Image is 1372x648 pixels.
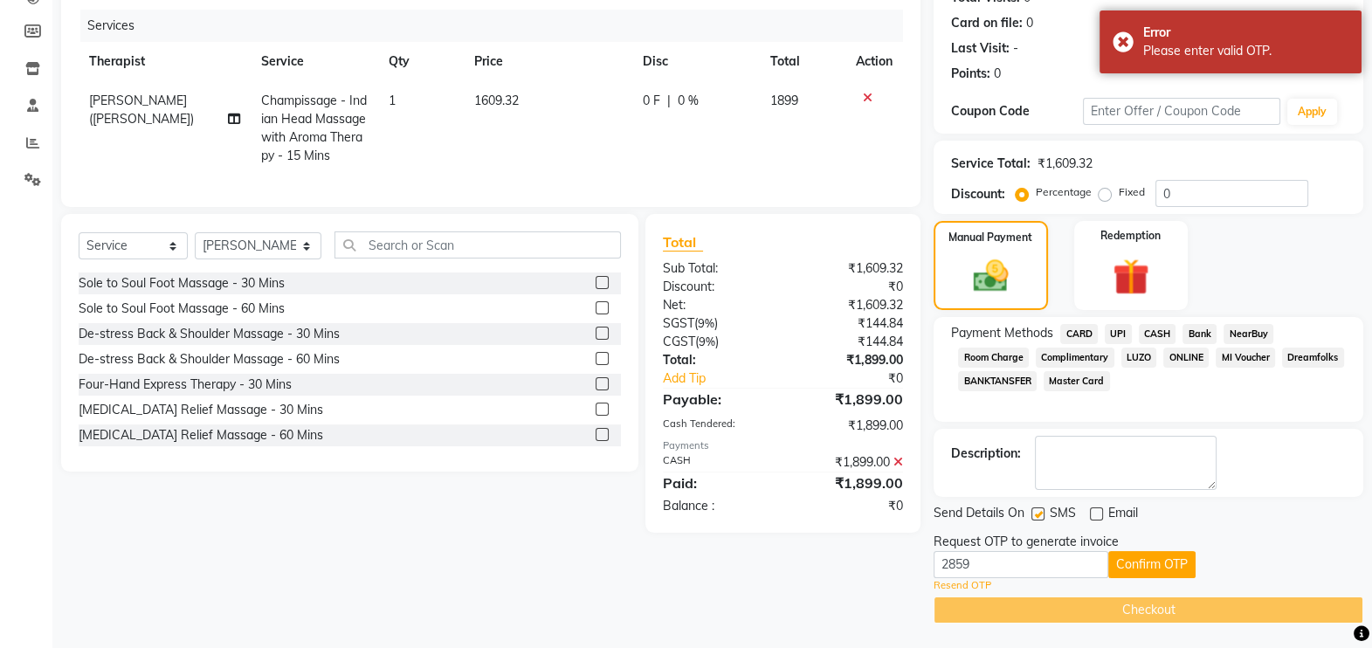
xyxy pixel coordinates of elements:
[79,274,285,293] div: Sole to Soul Foot Massage - 30 Mins
[1060,324,1098,344] span: CARD
[251,42,378,81] th: Service
[951,65,990,83] div: Points:
[663,233,703,252] span: Total
[845,42,903,81] th: Action
[962,256,1019,296] img: _cash.svg
[80,10,916,42] div: Services
[1121,348,1157,368] span: LUZO
[934,504,1024,526] span: Send Details On
[334,231,622,259] input: Search or Scan
[1038,155,1093,173] div: ₹1,609.32
[1108,551,1196,578] button: Confirm OTP
[1143,42,1348,60] div: Please enter valid OTP.
[1083,98,1280,125] input: Enter Offer / Coupon Code
[79,300,285,318] div: Sole to Soul Foot Massage - 60 Mins
[650,369,805,388] a: Add Tip
[951,39,1010,58] div: Last Visit:
[1163,348,1209,368] span: ONLINE
[934,551,1108,578] input: Enter OTP
[650,333,783,351] div: ( )
[783,259,917,278] div: ₹1,609.32
[783,351,917,369] div: ₹1,899.00
[1224,324,1273,344] span: NearBuy
[1216,348,1275,368] span: MI Voucher
[958,371,1037,391] span: BANKTANSFER
[663,438,903,453] div: Payments
[79,376,292,394] div: Four-Hand Express Therapy - 30 Mins
[948,230,1032,245] label: Manual Payment
[951,14,1023,32] div: Card on file:
[1119,184,1145,200] label: Fixed
[632,42,760,81] th: Disc
[79,401,323,419] div: [MEDICAL_DATA] Relief Massage - 30 Mins
[1105,324,1132,344] span: UPI
[783,497,917,515] div: ₹0
[389,93,396,108] span: 1
[1108,504,1138,526] span: Email
[79,325,340,343] div: De-stress Back & Shoulder Massage - 30 Mins
[650,351,783,369] div: Total:
[1044,371,1110,391] span: Master Card
[698,316,714,330] span: 9%
[783,389,917,410] div: ₹1,899.00
[770,93,798,108] span: 1899
[650,453,783,472] div: CASH
[643,92,660,110] span: 0 F
[1036,348,1114,368] span: Complimentary
[667,92,671,110] span: |
[934,578,991,593] a: Resend OTP
[663,334,695,349] span: CGST
[89,93,194,127] span: [PERSON_NAME] ([PERSON_NAME])
[474,93,519,108] span: 1609.32
[951,324,1053,342] span: Payment Methods
[1013,39,1018,58] div: -
[1182,324,1217,344] span: Bank
[650,497,783,515] div: Balance :
[994,65,1001,83] div: 0
[951,185,1005,203] div: Discount:
[261,93,367,163] span: Champissage - Indian Head Massage with Aroma Therapy - 15 Mins
[783,333,917,351] div: ₹144.84
[1101,254,1161,300] img: _gift.svg
[760,42,845,81] th: Total
[1026,14,1033,32] div: 0
[1282,348,1344,368] span: Dreamfolks
[951,155,1031,173] div: Service Total:
[934,533,1119,551] div: Request OTP to generate invoice
[650,278,783,296] div: Discount:
[378,42,463,81] th: Qty
[650,296,783,314] div: Net:
[783,314,917,333] div: ₹144.84
[650,314,783,333] div: ( )
[783,417,917,435] div: ₹1,899.00
[1100,228,1161,244] label: Redemption
[464,42,633,81] th: Price
[805,369,916,388] div: ₹0
[783,278,917,296] div: ₹0
[699,334,715,348] span: 9%
[783,472,917,493] div: ₹1,899.00
[783,296,917,314] div: ₹1,609.32
[79,350,340,369] div: De-stress Back & Shoulder Massage - 60 Mins
[783,453,917,472] div: ₹1,899.00
[958,348,1029,368] span: Room Charge
[663,315,694,331] span: SGST
[650,389,783,410] div: Payable:
[650,472,783,493] div: Paid:
[1036,184,1092,200] label: Percentage
[650,259,783,278] div: Sub Total:
[79,426,323,445] div: [MEDICAL_DATA] Relief Massage - 60 Mins
[951,445,1021,463] div: Description:
[650,417,783,435] div: Cash Tendered:
[1139,324,1176,344] span: CASH
[1143,24,1348,42] div: Error
[1050,504,1076,526] span: SMS
[678,92,699,110] span: 0 %
[1287,99,1337,125] button: Apply
[79,42,251,81] th: Therapist
[951,102,1083,121] div: Coupon Code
